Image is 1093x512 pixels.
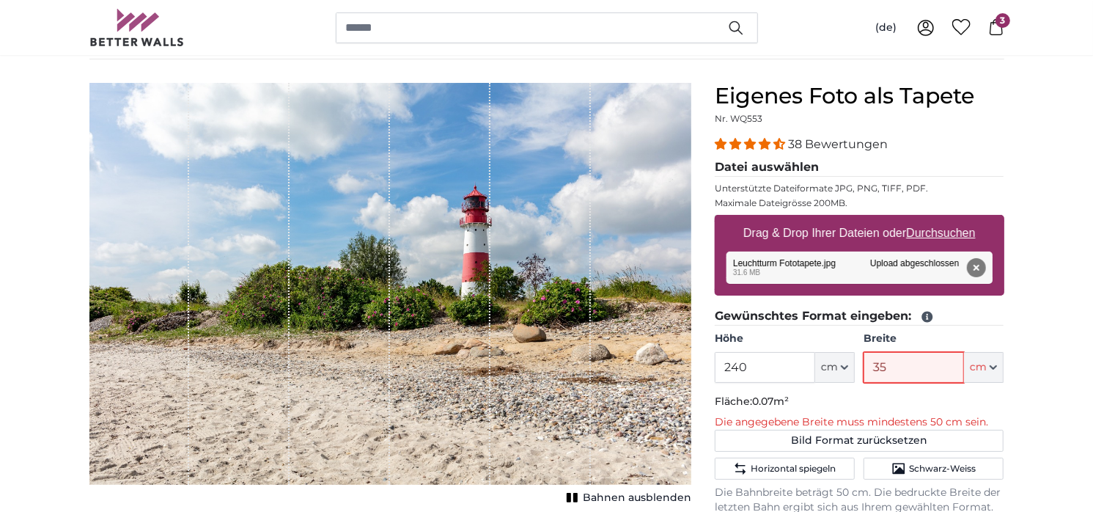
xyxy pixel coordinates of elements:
button: Bahnen ausblenden [562,488,691,508]
p: Die angegebene Breite muss mindestens 50 cm sein. [715,415,1004,430]
div: 1 of 1 [89,83,691,508]
p: Unterstützte Dateiformate JPG, PNG, TIFF, PDF. [715,183,1004,194]
span: Bahnen ausblenden [583,491,691,505]
span: 4.34 stars [715,137,788,151]
span: Horizontal spiegeln [751,463,836,475]
legend: Datei auswählen [715,158,1004,177]
p: Fläche: [715,395,1004,409]
span: Schwarz-Weiss [909,463,976,475]
label: Breite [864,332,1004,346]
span: 38 Bewertungen [788,137,888,151]
button: Bild Format zurücksetzen [715,430,1004,452]
label: Höhe [715,332,855,346]
span: 0.07m² [752,395,789,408]
h1: Eigenes Foto als Tapete [715,83,1004,109]
button: Horizontal spiegeln [715,458,855,480]
img: Betterwalls [89,9,185,46]
p: Maximale Dateigrösse 200MB. [715,197,1004,209]
span: cm [970,360,987,375]
button: (de) [864,15,908,41]
button: Schwarz-Weiss [864,458,1004,480]
span: cm [821,360,838,375]
span: 3 [996,13,1010,28]
button: cm [815,352,855,383]
u: Durchsuchen [906,227,975,239]
label: Drag & Drop Ihrer Dateien oder [737,219,982,248]
legend: Gewünschtes Format eingeben: [715,307,1004,326]
span: Nr. WQ553 [715,113,762,124]
button: cm [964,352,1004,383]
